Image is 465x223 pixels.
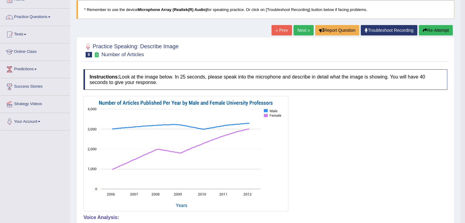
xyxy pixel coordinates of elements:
a: Success Stories [0,78,70,93]
b: Instructions: [90,74,119,79]
h2: Practice Speaking: Describe Image [83,42,179,57]
span: 9 [86,52,92,57]
button: Report Question [315,25,359,35]
a: Your Account [0,113,70,128]
h4: Voice Analysis: [83,215,447,220]
small: Number of Articles [101,52,144,57]
a: Online Class [0,43,70,59]
a: Next » [293,25,314,35]
b: Microphone Array (Realtek(R) Audio) [138,7,207,12]
small: Exam occurring question [94,52,100,58]
a: Strategy Videos [0,96,70,111]
blockquote: * Remember to use the device for speaking practice. Or click on [Troubleshoot Recording] button b... [76,0,454,19]
a: Practice Questions [0,9,70,24]
a: Troubleshoot Recording [361,25,417,35]
a: Tests [0,26,70,41]
h4: Look at the image below. In 25 seconds, please speak into the microphone and describe in detail w... [83,69,447,90]
a: Predictions [0,61,70,76]
button: Re-Attempt [419,25,453,35]
a: « Prev [271,25,292,35]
